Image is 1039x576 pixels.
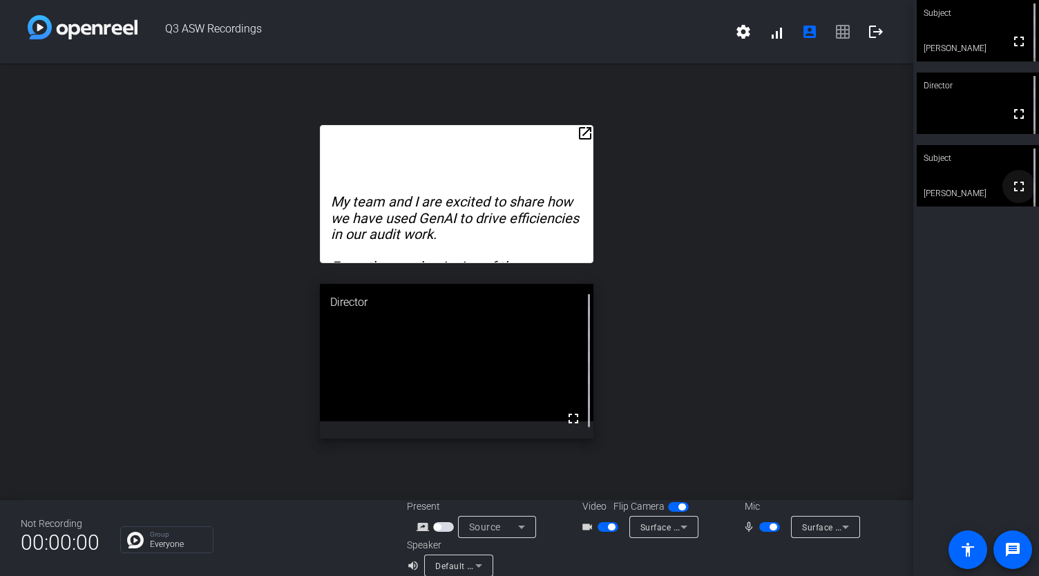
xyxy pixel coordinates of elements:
mat-icon: open_in_new [577,125,593,142]
mat-icon: screen_share_outline [417,519,433,535]
mat-icon: fullscreen [565,410,582,427]
mat-icon: logout [868,23,884,40]
span: Flip Camera [613,499,665,514]
div: Not Recording [21,517,99,531]
p: Everyone [150,540,206,548]
img: white-gradient.svg [28,15,137,39]
mat-icon: videocam_outline [581,519,598,535]
em: From the very beginning of the engagement, the team was all-in — actively bringing ideas to the t... [331,258,585,421]
mat-icon: account_box [801,23,818,40]
button: signal_cellular_alt [760,15,793,48]
img: Chat Icon [127,532,144,548]
span: Surface Camera Front (045e:0990) [640,521,781,532]
div: Subject [917,145,1039,171]
i: My team and I are excited to share how we have used GenAI to drive efficiencies in our audit work. [331,193,582,242]
mat-icon: volume_up [407,557,423,574]
span: Video [582,499,607,514]
mat-icon: message [1004,541,1021,558]
div: Director [917,73,1039,99]
div: Present [407,499,545,514]
mat-icon: mic_none [743,519,759,535]
span: Source [469,521,501,532]
span: 00:00:00 [21,526,99,559]
mat-icon: fullscreen [1011,106,1027,122]
mat-icon: fullscreen [1011,33,1027,50]
div: Speaker [407,538,490,553]
mat-icon: fullscreen [1011,178,1027,195]
p: Group [150,531,206,538]
div: Director [320,284,594,321]
div: Mic [731,499,869,514]
span: Q3 ASW Recordings [137,15,727,48]
mat-icon: settings [735,23,752,40]
span: Default - Surface Omnisonic Speakers (Surface High Definition Audio) [435,560,716,571]
mat-icon: accessibility [960,541,976,558]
